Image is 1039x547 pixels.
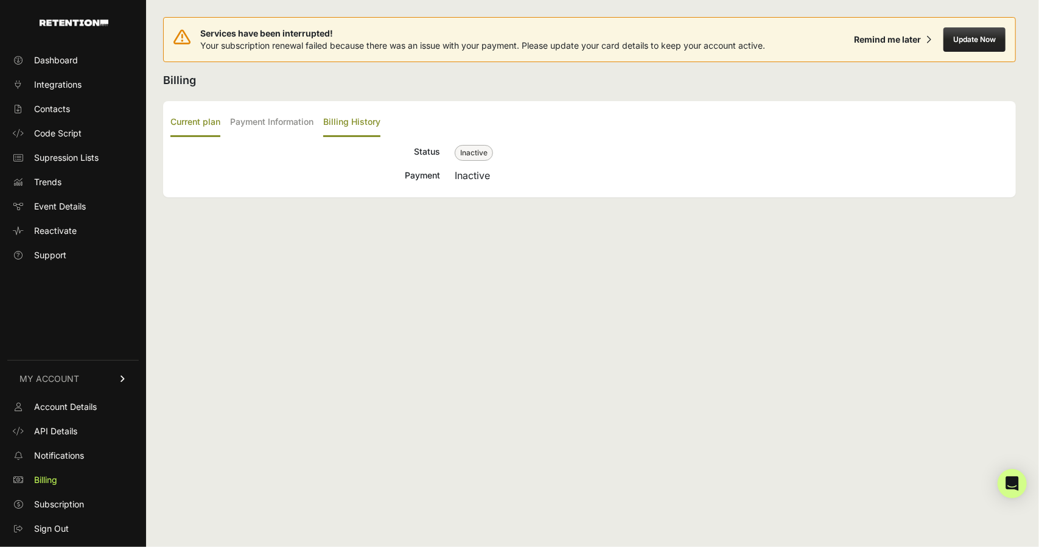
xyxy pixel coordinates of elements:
[34,474,57,486] span: Billing
[170,144,440,161] div: Status
[170,108,220,137] label: Current plan
[34,225,77,237] span: Reactivate
[7,75,139,94] a: Integrations
[455,145,493,161] span: Inactive
[163,72,1016,89] h2: Billing
[170,168,440,183] div: Payment
[34,425,77,437] span: API Details
[7,51,139,70] a: Dashboard
[7,124,139,143] a: Code Script
[7,519,139,538] a: Sign Out
[34,54,78,66] span: Dashboard
[34,200,86,213] span: Event Details
[7,397,139,417] a: Account Details
[854,34,921,46] div: Remind me later
[34,79,82,91] span: Integrations
[323,108,380,137] label: Billing History
[34,401,97,413] span: Account Details
[34,249,66,261] span: Support
[7,99,139,119] a: Contacts
[34,127,82,139] span: Code Script
[34,176,61,188] span: Trends
[200,40,765,51] span: Your subscription renewal failed because there was an issue with your payment. Please update your...
[998,469,1027,498] div: Open Intercom Messenger
[34,523,69,535] span: Sign Out
[7,470,139,490] a: Billing
[7,495,139,514] a: Subscription
[200,27,765,40] span: Services have been interrupted!
[7,422,139,441] a: API Details
[943,27,1006,52] button: Update Now
[7,221,139,241] a: Reactivate
[19,373,79,385] span: MY ACCOUNT
[7,360,139,397] a: MY ACCOUNT
[34,152,99,164] span: Supression Lists
[7,245,139,265] a: Support
[40,19,108,26] img: Retention.com
[34,450,84,462] span: Notifications
[34,498,84,510] span: Subscription
[34,103,70,115] span: Contacts
[849,29,936,51] button: Remind me later
[7,172,139,192] a: Trends
[230,108,313,137] label: Payment Information
[7,197,139,216] a: Event Details
[455,168,1009,183] div: Inactive
[7,446,139,465] a: Notifications
[7,148,139,168] a: Supression Lists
